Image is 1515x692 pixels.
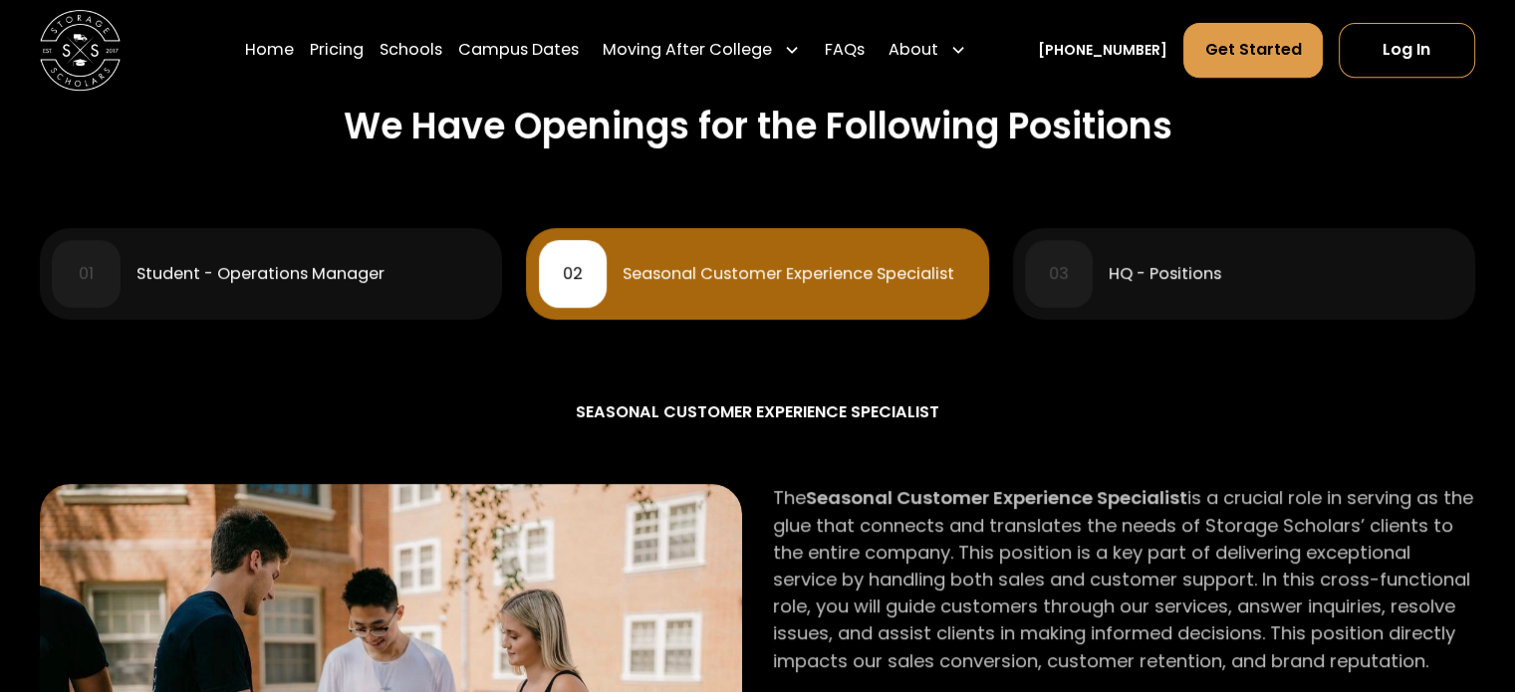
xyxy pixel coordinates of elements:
div: Seasonal Customer Experience Specialist [623,266,954,282]
div: About [888,38,938,62]
a: Home [245,22,294,78]
div: Moving After College [595,22,808,78]
a: Pricing [310,22,364,78]
strong: Seasonal Customer Experience Specialist [806,485,1187,510]
a: home [40,10,121,91]
div: Moving After College [603,38,772,62]
a: FAQs [824,22,864,78]
h2: We Have Openings for the Following Positions [344,105,1172,148]
div: 02 [563,266,583,282]
div: HQ - Positions [1109,266,1221,282]
a: Get Started [1183,23,1322,77]
div: 03 [1049,266,1069,282]
a: [PHONE_NUMBER] [1038,40,1167,61]
div: Student - Operations Manager [136,266,384,282]
div: About [881,22,974,78]
div: SEASONAL CUSTOMER EXPERIENCE SPECIALIST [40,400,1474,424]
div: 01 [79,266,94,282]
a: Schools [379,22,442,78]
a: Log In [1339,23,1475,77]
a: Campus Dates [458,22,579,78]
img: Storage Scholars main logo [40,10,121,91]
